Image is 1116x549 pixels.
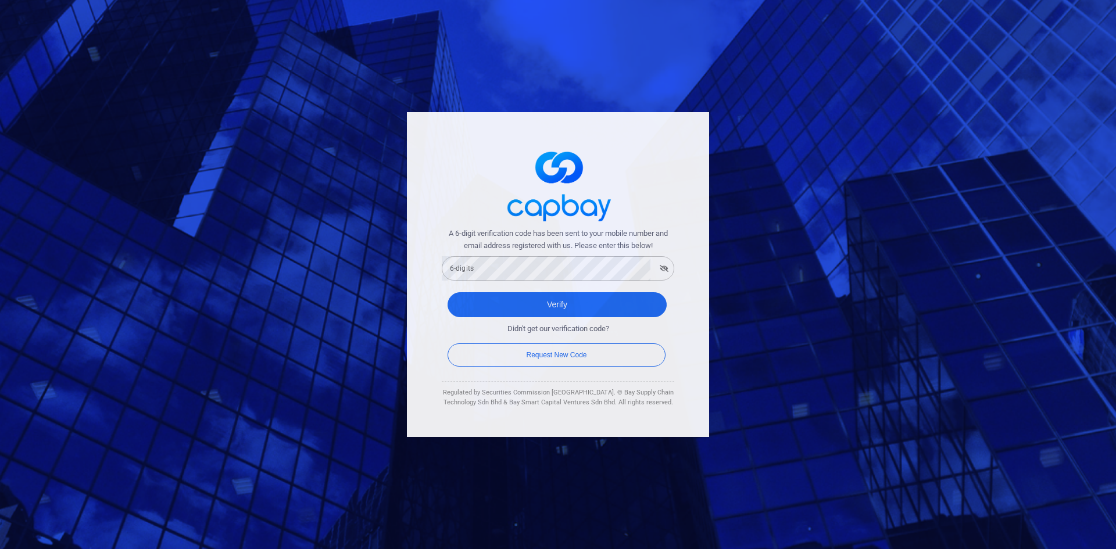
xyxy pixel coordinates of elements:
[448,292,667,317] button: Verify
[500,141,616,228] img: logo
[442,228,674,252] span: A 6-digit verification code has been sent to your mobile number and email address registered with...
[448,343,666,367] button: Request New Code
[507,323,609,335] span: Didn't get our verification code?
[442,387,674,408] div: Regulated by Securities Commission [GEOGRAPHIC_DATA]. © Bay Supply Chain Technology Sdn Bhd & Bay...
